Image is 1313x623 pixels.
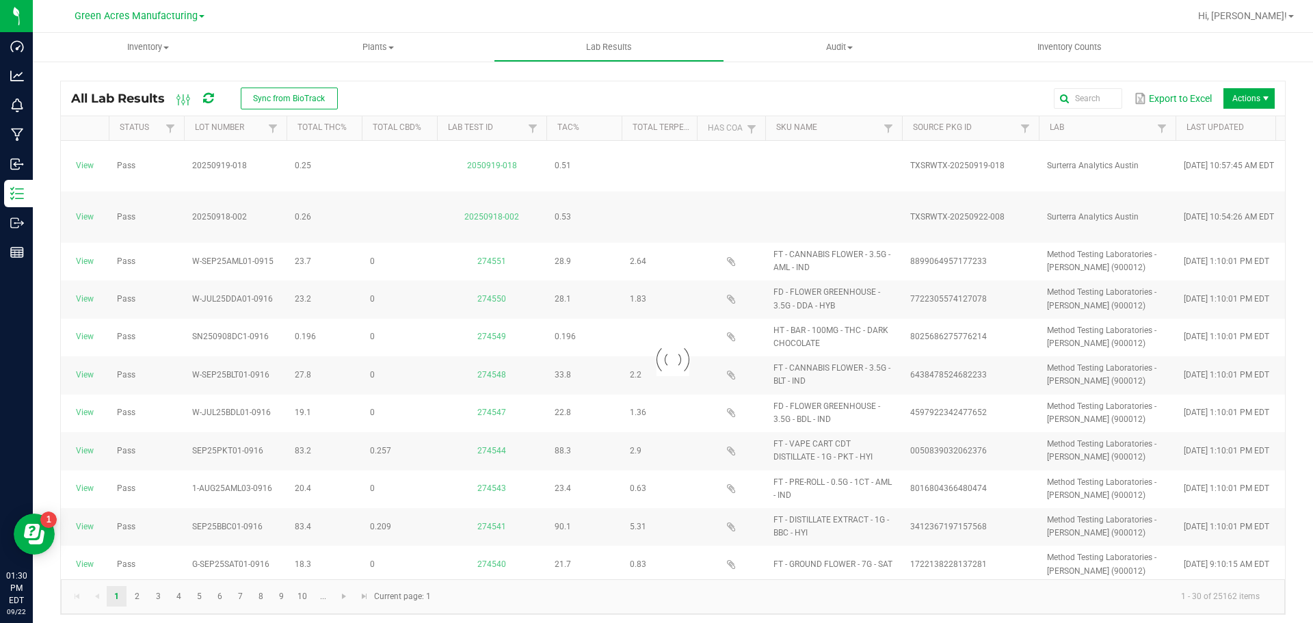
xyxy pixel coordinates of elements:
[6,570,27,607] p: 01:30 PM EDT
[251,586,271,607] a: Page 8
[1223,88,1275,109] li: Actions
[263,33,494,62] a: Plants
[33,41,263,53] span: Inventory
[271,586,291,607] a: Page 9
[1186,122,1307,133] a: Last UpdatedSortable
[230,586,250,607] a: Page 7
[10,187,24,200] inline-svg: Inventory
[120,122,161,133] a: StatusSortable
[253,94,325,103] span: Sync from BioTrack
[359,591,370,602] span: Go to the last page
[955,33,1185,62] a: Inventory Counts
[264,41,493,53] span: Plants
[525,120,541,137] a: Filter
[1050,122,1153,133] a: LabSortable
[10,246,24,259] inline-svg: Reports
[10,40,24,53] inline-svg: Dashboard
[195,122,264,133] a: Lot NumberSortable
[10,216,24,230] inline-svg: Outbound
[724,33,955,62] a: Audit
[127,586,147,607] a: Page 2
[33,33,263,62] a: Inventory
[1017,120,1033,137] a: Filter
[494,33,724,62] a: Lab Results
[633,122,691,133] a: Total Terpenes%Sortable
[334,586,354,607] a: Go to the next page
[40,512,57,528] iframe: Resource center unread badge
[313,586,333,607] a: Page 11
[265,120,281,137] a: Filter
[10,128,24,142] inline-svg: Manufacturing
[169,586,189,607] a: Page 4
[776,122,879,133] a: SKU NameSortable
[210,586,230,607] a: Page 6
[1054,88,1122,109] input: Search
[1198,10,1287,21] span: Hi, [PERSON_NAME]!
[439,585,1271,608] kendo-pager-info: 1 - 30 of 25162 items
[297,122,356,133] a: Total THC%Sortable
[1019,41,1120,53] span: Inventory Counts
[148,586,168,607] a: Page 3
[913,122,1016,133] a: Source Pkg IDSortable
[10,98,24,112] inline-svg: Monitoring
[162,120,178,137] a: Filter
[107,586,127,607] a: Page 1
[61,579,1285,614] kendo-pager: Current page: 1
[189,586,209,607] a: Page 5
[10,157,24,171] inline-svg: Inbound
[10,69,24,83] inline-svg: Analytics
[448,122,524,133] a: Lab Test IDSortable
[1130,87,1215,110] button: Export to Excel
[6,607,27,617] p: 09/22
[293,586,313,607] a: Page 10
[14,514,55,555] iframe: Resource center
[880,120,897,137] a: Filter
[71,87,348,110] div: All Lab Results
[241,88,338,109] button: Sync from BioTrack
[373,122,432,133] a: Total CBD%Sortable
[697,116,765,141] th: Has CoA
[725,41,954,53] span: Audit
[75,10,198,22] span: Green Acres Manufacturing
[568,41,650,53] span: Lab Results
[354,586,374,607] a: Go to the last page
[339,591,349,602] span: Go to the next page
[1154,120,1170,137] a: Filter
[743,120,760,137] a: Filter
[557,122,616,133] a: TAC%Sortable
